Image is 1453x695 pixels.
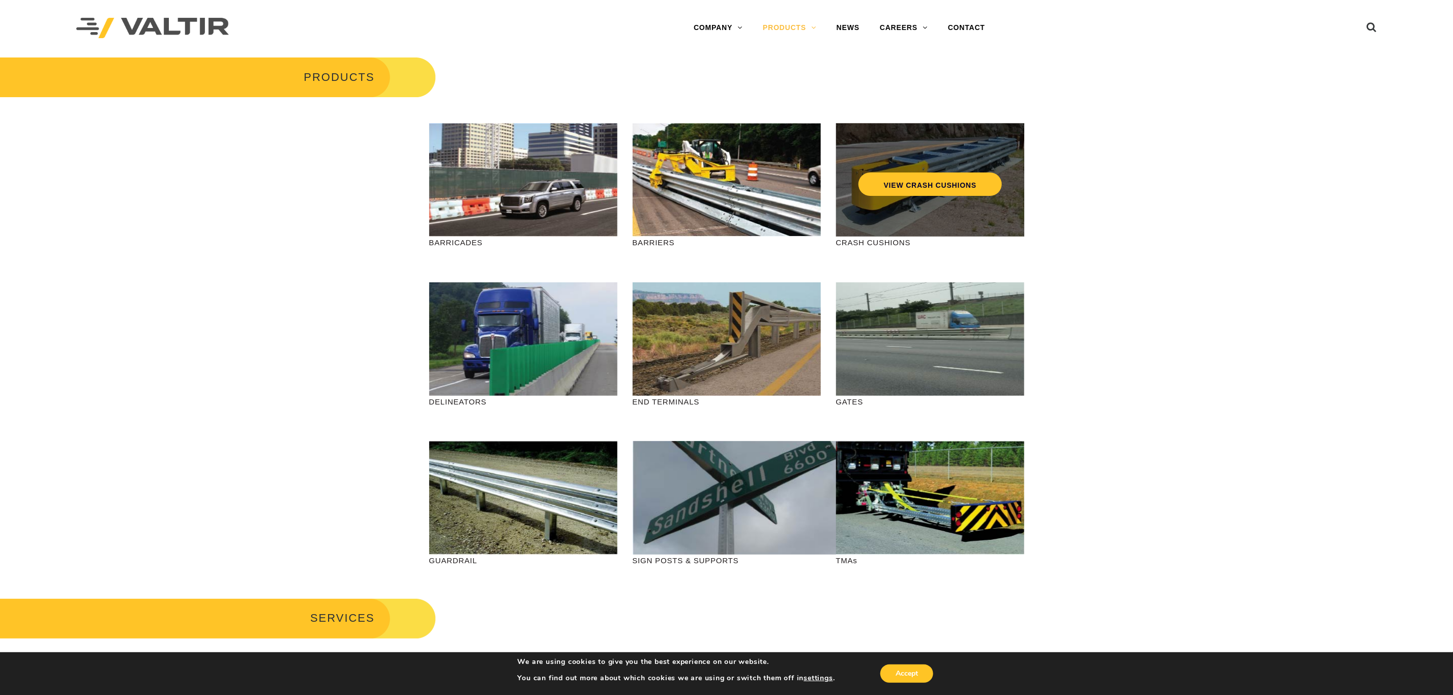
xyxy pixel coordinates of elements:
button: settings [804,674,833,683]
p: BARRIERS [633,237,821,248]
p: DELINEATORS [429,396,617,408]
p: We are using cookies to give you the best experience on our website. [518,657,835,667]
img: Valtir [76,18,229,39]
button: Accept [880,664,933,683]
p: You can find out more about which cookies we are using or switch them off in . [518,674,835,683]
p: TMAs [836,555,1024,566]
p: END TERMINALS [633,396,821,408]
p: BARRICADES [429,237,617,248]
p: SIGN POSTS & SUPPORTS [633,555,821,566]
p: GUARDRAIL [429,555,617,566]
a: CONTACT [938,18,995,38]
a: VIEW CRASH CUSHIONS [858,172,1001,196]
p: GATES [836,396,1024,408]
a: COMPANY [684,18,753,38]
p: CRASH CUSHIONS [836,237,1024,248]
a: NEWS [826,18,870,38]
a: PRODUCTS [753,18,826,38]
a: CAREERS [870,18,938,38]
